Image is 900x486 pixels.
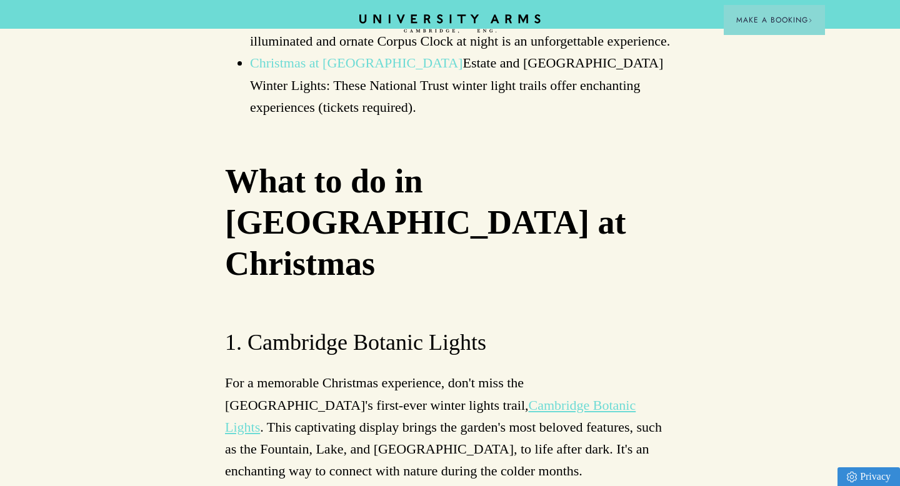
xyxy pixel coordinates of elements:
[250,55,462,71] a: Christmas at [GEOGRAPHIC_DATA]
[225,328,675,358] h3: 1. Cambridge Botanic Lights
[225,397,636,435] a: Cambridge Botanic Lights
[847,472,857,482] img: Privacy
[359,14,541,34] a: Home
[225,372,675,482] p: For a memorable Christmas experience, don't miss the [GEOGRAPHIC_DATA]'s first-ever winter lights...
[250,52,675,118] li: Estate and [GEOGRAPHIC_DATA] Winter Lights: These National Trust winter light trails offer enchan...
[724,5,825,35] button: Make a BookingArrow icon
[808,18,812,22] img: Arrow icon
[736,14,812,26] span: Make a Booking
[225,162,626,282] strong: What to do in [GEOGRAPHIC_DATA] at Christmas
[837,467,900,486] a: Privacy
[250,8,675,52] li: The Corpus Clock: Although not a Christmas light display, witnessing the illuminated and ornate C...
